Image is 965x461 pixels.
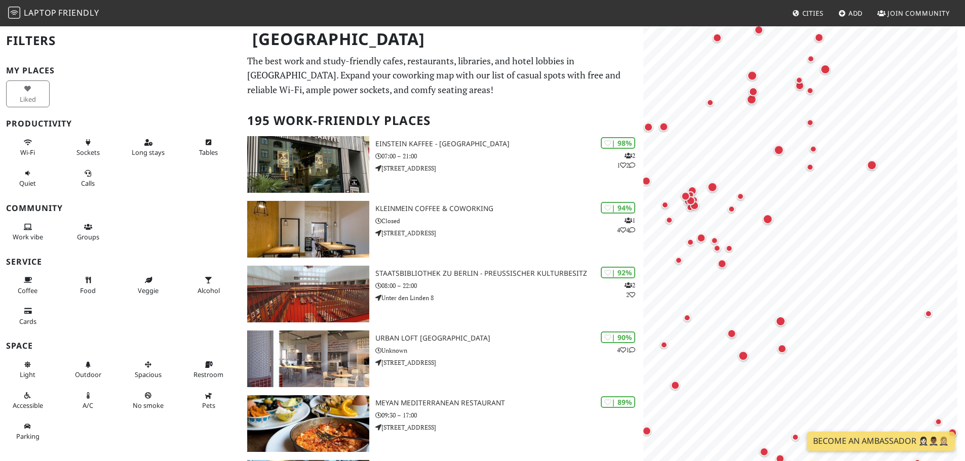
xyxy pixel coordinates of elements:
h3: KleinMein Coffee & Coworking [375,204,643,213]
div: Map marker [694,231,708,244]
p: 07:00 – 21:00 [375,151,643,161]
div: Map marker [642,120,655,134]
div: Map marker [684,201,696,214]
span: Credit cards [19,317,36,326]
div: Map marker [681,195,693,207]
div: Map marker [663,214,675,226]
span: Add [848,9,863,18]
h2: 195 Work-Friendly Places [247,105,637,136]
button: Outdoor [66,356,110,383]
div: Map marker [789,431,801,443]
div: | 94% [601,202,635,214]
h3: Meyan Mediterranean Restaurant [375,399,643,407]
div: Map marker [673,254,685,266]
button: Cards [6,303,50,329]
a: Staatsbibliothek zu Berlin - Preußischer Kulturbesitz | 92% 22 Staatsbibliothek zu Berlin - Preuß... [241,266,643,322]
button: A/C [66,387,110,414]
span: Work-friendly tables [199,148,218,157]
a: Meyan Mediterranean Restaurant | 89% Meyan Mediterranean Restaurant 09:30 – 17:00 [STREET_ADDRESS] [241,395,643,452]
div: Map marker [711,31,724,44]
button: Coffee [6,272,50,299]
span: Long stays [132,148,165,157]
button: Spacious [127,356,170,383]
div: Map marker [804,85,816,97]
div: Map marker [922,307,935,319]
button: Work vibe [6,219,50,245]
a: URBAN LOFT Berlin | 90% 41 URBAN LOFT [GEOGRAPHIC_DATA] Unknown [STREET_ADDRESS] [241,330,643,387]
h3: Staatsbibliothek zu Berlin - Preußischer Kulturbesitz [375,269,643,278]
span: Air conditioned [83,401,93,410]
span: Pet friendly [202,401,215,410]
p: Unter den Linden 8 [375,293,643,303]
div: Map marker [711,242,723,254]
span: Outdoor area [75,370,101,379]
button: Veggie [127,272,170,299]
div: Map marker [771,143,786,157]
button: Accessible [6,387,50,414]
div: Map marker [705,180,719,194]
p: [STREET_ADDRESS] [375,358,643,367]
p: [STREET_ADDRESS] [375,423,643,432]
img: Meyan Mediterranean Restaurant [247,395,369,452]
span: Laptop [24,7,57,18]
h2: Filters [6,25,235,56]
button: Wi-Fi [6,134,50,161]
span: Coffee [18,286,37,295]
button: Parking [6,418,50,445]
button: Light [6,356,50,383]
span: Quiet [19,179,36,188]
button: Long stays [127,134,170,161]
div: Map marker [640,174,653,187]
span: Join Community [887,9,950,18]
a: KleinMein Coffee & Coworking | 94% 144 KleinMein Coffee & Coworking Closed [STREET_ADDRESS] [241,201,643,258]
p: 08:00 – 22:00 [375,281,643,290]
div: Map marker [793,79,806,92]
button: Tables [187,134,230,161]
span: Friendly [58,7,99,18]
div: Map marker [745,92,759,106]
p: 2 2 [625,280,635,300]
a: Cities [788,4,828,22]
span: Food [80,286,96,295]
div: Map marker [684,188,697,200]
p: [STREET_ADDRESS] [375,228,643,238]
h3: My Places [6,66,235,75]
button: Pets [187,387,230,414]
span: Restroom [194,370,223,379]
div: Map marker [723,242,735,254]
p: Unknown [375,346,643,355]
span: Group tables [77,232,99,241]
div: Map marker [807,143,819,155]
span: Cities [802,9,824,18]
h3: URBAN LOFT [GEOGRAPHIC_DATA] [375,334,643,343]
p: 1 4 4 [617,216,635,235]
button: Calls [66,165,110,192]
h1: [GEOGRAPHIC_DATA] [244,25,641,53]
div: Map marker [684,194,698,207]
div: Map marker [736,349,750,363]
div: | 98% [601,137,635,149]
a: LaptopFriendly LaptopFriendly [8,5,99,22]
div: Map marker [793,74,805,86]
h3: Productivity [6,119,235,129]
button: Sockets [66,134,110,161]
img: LaptopFriendly [8,7,20,19]
img: Staatsbibliothek zu Berlin - Preußischer Kulturbesitz [247,266,369,322]
div: | 92% [601,267,635,278]
img: KleinMein Coffee & Coworking [247,201,369,258]
div: Map marker [704,96,716,108]
div: Map marker [715,257,728,270]
p: 4 1 [617,345,635,355]
div: Map marker [684,236,697,248]
p: The best work and study-friendly cafes, restaurants, libraries, and hotel lobbies in [GEOGRAPHIC_... [247,54,637,97]
div: Map marker [708,234,720,246]
div: Map marker [640,424,653,437]
a: Add [834,4,867,22]
span: Alcohol [198,286,220,295]
span: Video/audio calls [81,179,95,188]
div: Map marker [747,85,760,98]
p: Closed [375,216,643,226]
span: Power sockets [76,148,100,157]
div: Map marker [725,327,738,340]
div: Map marker [745,68,759,82]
